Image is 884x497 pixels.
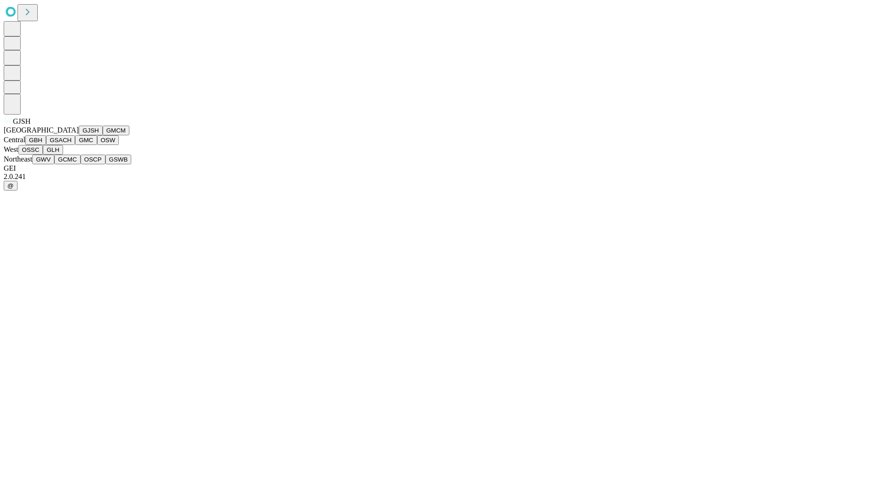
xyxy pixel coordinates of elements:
div: GEI [4,164,880,173]
span: [GEOGRAPHIC_DATA] [4,126,79,134]
button: GMC [75,135,97,145]
button: OSSC [18,145,43,155]
button: GCMC [54,155,81,164]
button: GLH [43,145,63,155]
button: @ [4,181,17,191]
button: GMCM [103,126,129,135]
button: GSWB [105,155,132,164]
span: @ [7,182,14,189]
button: GWV [32,155,54,164]
button: GSACH [46,135,75,145]
span: GJSH [13,117,30,125]
div: 2.0.241 [4,173,880,181]
button: GJSH [79,126,103,135]
span: Northeast [4,155,32,163]
button: GBH [25,135,46,145]
span: Central [4,136,25,144]
button: OSW [97,135,119,145]
button: OSCP [81,155,105,164]
span: West [4,145,18,153]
